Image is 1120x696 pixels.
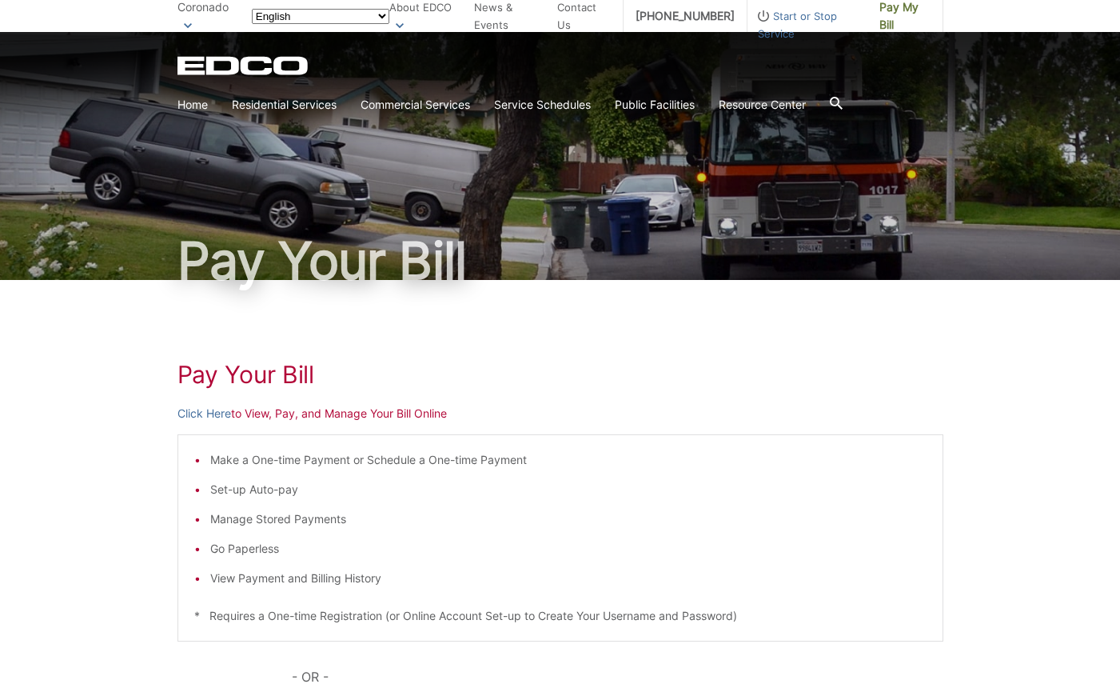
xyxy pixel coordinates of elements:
li: Manage Stored Payments [210,510,927,528]
h1: Pay Your Bill [177,360,943,389]
a: EDCD logo. Return to the homepage. [177,56,310,75]
a: Commercial Services [361,96,470,114]
li: Go Paperless [210,540,927,558]
li: View Payment and Billing History [210,570,927,587]
select: Select a language [252,9,389,24]
a: Residential Services [232,96,337,114]
a: Home [177,96,208,114]
a: Service Schedules [494,96,591,114]
a: Click Here [177,405,231,422]
h1: Pay Your Bill [177,235,943,286]
li: Set-up Auto-pay [210,481,927,498]
p: to View, Pay, and Manage Your Bill Online [177,405,943,422]
li: Make a One-time Payment or Schedule a One-time Payment [210,451,927,469]
p: - OR - [292,666,943,688]
a: Public Facilities [615,96,695,114]
p: * Requires a One-time Registration (or Online Account Set-up to Create Your Username and Password) [194,607,927,625]
a: Resource Center [719,96,806,114]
